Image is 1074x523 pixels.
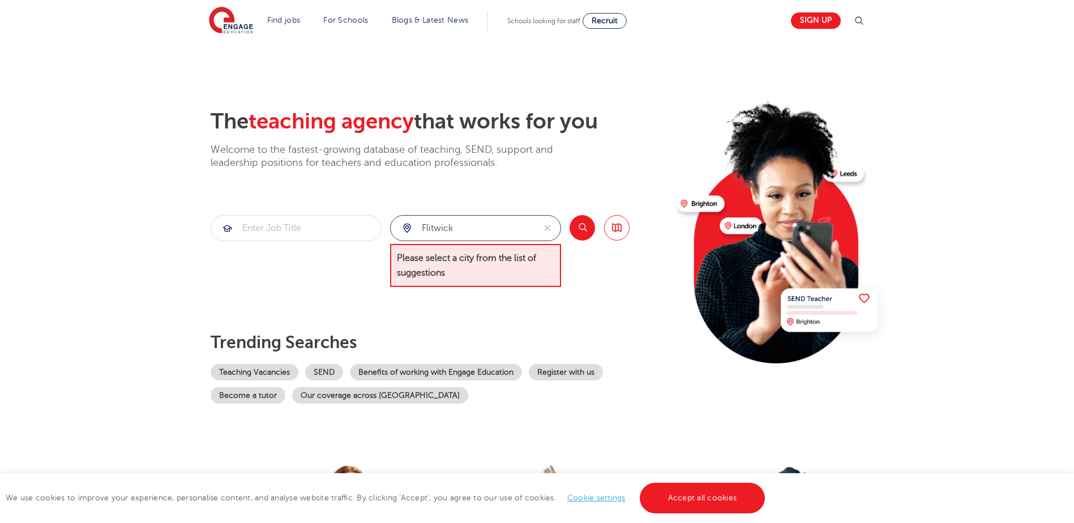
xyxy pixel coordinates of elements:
[292,387,468,404] a: Our coverage across [GEOGRAPHIC_DATA]
[6,494,768,502] span: We use cookies to improve your experience, personalise content, and analyse website traffic. By c...
[507,17,580,25] span: Schools looking for staff
[211,215,382,241] div: Submit
[391,216,534,241] input: Submit
[592,16,618,25] span: Recruit
[392,16,469,24] a: Blogs & Latest News
[529,364,603,380] a: Register with us
[211,332,667,353] p: Trending searches
[249,109,414,134] span: teaching agency
[534,216,560,241] button: Clear
[570,215,595,241] button: Search
[350,364,522,380] a: Benefits of working with Engage Education
[211,387,285,404] a: Become a tutor
[211,109,667,135] h2: The that works for you
[211,143,584,170] p: Welcome to the fastest-growing database of teaching, SEND, support and leadership positions for t...
[211,364,298,380] a: Teaching Vacancies
[640,483,765,513] a: Accept all cookies
[323,16,368,24] a: For Schools
[390,215,561,241] div: Submit
[390,244,561,288] span: Please select a city from the list of suggestions
[267,16,301,24] a: Find jobs
[209,7,253,35] img: Engage Education
[567,494,626,502] a: Cookie settings
[791,12,841,29] a: Sign up
[305,364,343,380] a: SEND
[211,216,381,241] input: Submit
[583,13,627,29] a: Recruit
